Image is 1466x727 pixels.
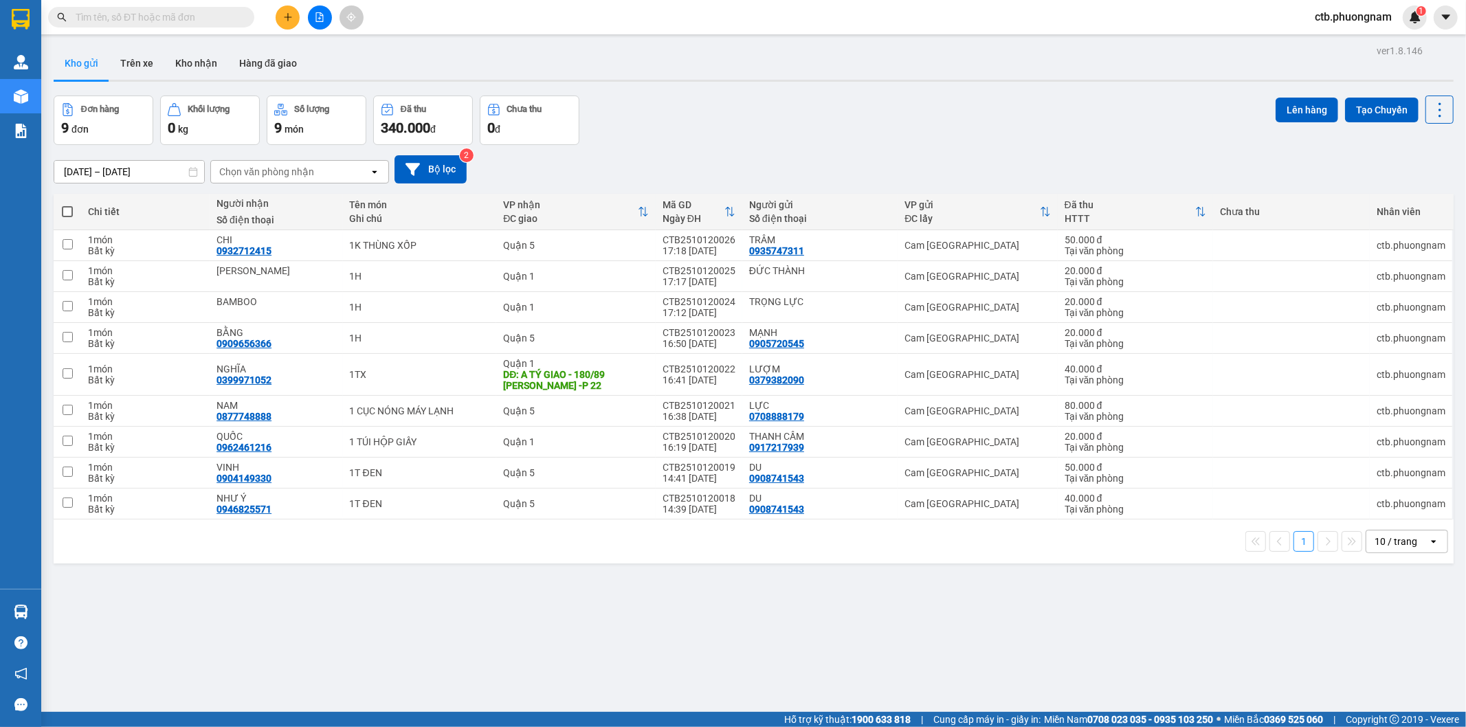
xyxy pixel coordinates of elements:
div: 17:18 [DATE] [663,245,735,256]
sup: 2 [460,148,474,162]
div: Ngày ĐH [663,213,724,224]
span: đơn [71,124,89,135]
div: Quận 1 [503,358,649,369]
span: caret-down [1440,11,1452,23]
div: Số lượng [294,104,329,114]
div: Tại văn phòng [1065,307,1206,318]
div: Quận 5 [503,405,649,416]
div: Chưa thu [507,104,542,114]
div: 1T ĐEN [350,467,490,478]
div: 80.000 đ [1065,400,1206,411]
div: 0946825571 [216,504,271,515]
div: 20.000 đ [1065,265,1206,276]
button: Đơn hàng9đơn [54,96,153,145]
div: LƯỢM [749,363,891,374]
div: 40.000 đ [1065,493,1206,504]
span: question-circle [14,636,27,649]
div: 20.000 đ [1065,296,1206,307]
div: ctb.phuongnam [1377,498,1445,509]
span: aim [346,12,356,22]
div: Tại văn phòng [1065,411,1206,422]
button: Hàng đã giao [228,47,308,80]
img: warehouse-icon [14,605,28,619]
div: Cam [GEOGRAPHIC_DATA] [904,498,1050,509]
div: Bất kỳ [88,307,203,318]
div: NGHĨA [216,363,335,374]
span: ctb.phuongnam [1304,8,1403,25]
div: 1 TÚI HỘP GIẤY [350,436,490,447]
div: QUỐC [216,431,335,442]
div: 0962461216 [216,442,271,453]
span: 9 [61,120,69,136]
div: 10 / trang [1375,535,1417,548]
span: message [14,698,27,711]
div: Tại văn phòng [1065,245,1206,256]
span: Miền Bắc [1224,712,1323,727]
button: 1 [1293,531,1314,552]
div: 0932712415 [216,245,271,256]
div: 16:41 [DATE] [663,374,735,385]
div: 1 món [88,431,203,442]
div: Ghi chú [350,213,490,224]
div: Cam [GEOGRAPHIC_DATA] [904,302,1050,313]
input: Tìm tên, số ĐT hoặc mã đơn [76,10,238,25]
span: | [1333,712,1335,727]
div: 1K THÙNG XỐP [350,240,490,251]
div: Quận 5 [503,467,649,478]
span: 0 [487,120,495,136]
div: 16:50 [DATE] [663,338,735,349]
div: NHƯ Ý [216,493,335,504]
div: 16:38 [DATE] [663,411,735,422]
span: 1 [1419,6,1423,16]
div: Đã thu [1065,199,1195,210]
div: Bất kỳ [88,442,203,453]
div: CTB2510120019 [663,462,735,473]
div: Mã GD [663,199,724,210]
th: Toggle SortBy [898,194,1057,230]
button: Chưa thu0đ [480,96,579,145]
div: Quận 1 [503,302,649,313]
span: món [285,124,304,135]
input: Select a date range. [54,161,204,183]
div: Cam [GEOGRAPHIC_DATA] [904,405,1050,416]
div: CTB2510120020 [663,431,735,442]
div: VP nhận [503,199,638,210]
div: CTB2510120026 [663,234,735,245]
button: file-add [308,5,332,30]
div: Quận 1 [503,436,649,447]
div: Bất kỳ [88,504,203,515]
div: Quận 5 [503,498,649,509]
strong: 1900 633 818 [852,714,911,725]
div: 14:39 [DATE] [663,504,735,515]
span: 0 [168,120,175,136]
div: THANH CẦM [749,431,891,442]
div: 1 món [88,296,203,307]
div: ctb.phuongnam [1377,302,1445,313]
div: 0905720545 [749,338,804,349]
img: icon-new-feature [1409,11,1421,23]
div: 1 món [88,234,203,245]
div: 50.000 đ [1065,462,1206,473]
div: Tại văn phòng [1065,442,1206,453]
div: 1H [350,271,490,282]
button: Kho nhận [164,47,228,80]
div: 0908741543 [749,473,804,484]
div: Tại văn phòng [1065,338,1206,349]
div: ctb.phuongnam [1377,405,1445,416]
div: 0917217939 [749,442,804,453]
span: ⚪️ [1217,717,1221,722]
th: Toggle SortBy [496,194,656,230]
div: 40.000 đ [1065,363,1206,374]
div: 50.000 đ [1065,234,1206,245]
th: Toggle SortBy [656,194,742,230]
div: ctb.phuongnam [1377,271,1445,282]
div: 1TX [350,369,490,380]
button: caret-down [1434,5,1458,30]
div: 0708888179 [749,411,804,422]
div: CTB2510120022 [663,363,735,374]
span: Hỗ trợ kỹ thuật: [784,712,911,727]
div: TRỌNG LỰC [749,296,891,307]
div: 1 món [88,400,203,411]
span: đ [430,124,436,135]
div: NAM [216,400,335,411]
